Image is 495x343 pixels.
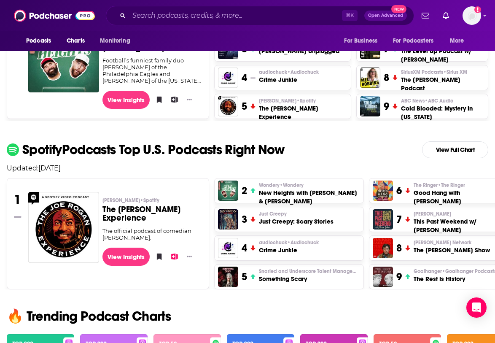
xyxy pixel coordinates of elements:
button: open menu [20,33,62,49]
span: For Business [344,35,377,47]
span: Charts [67,35,85,47]
h3: 9 [396,270,402,283]
a: Podchaser - Follow, Share and Rate Podcasts [14,8,95,24]
span: SiriusXM Podcasts [401,69,467,76]
h3: New Heights with [PERSON_NAME] & [PERSON_NAME] [259,189,360,205]
h3: 3 [242,213,247,226]
img: The Mel Robbins Podcast [360,68,380,88]
div: The official podcast of comedian [PERSON_NAME]. [102,227,202,241]
div: Open Intercom Messenger [466,297,487,318]
p: Snarled and Underscore Talent Management • Studio 71 [259,268,360,275]
a: View Insights [102,248,150,266]
a: [PERSON_NAME] NetworkThe [PERSON_NAME] Show [414,239,490,254]
h3: The [PERSON_NAME] Show [414,246,490,254]
span: • The Ringer [438,182,465,188]
h3: Just Creepy: Scary Stories [259,217,334,226]
button: open menu [94,33,141,49]
span: [PERSON_NAME] [414,211,451,217]
span: • Audiochuck [287,240,319,246]
span: • ABC Audio [425,98,453,104]
span: • Sirius XM [443,69,467,75]
img: Just Creepy: Scary Stories [218,209,238,230]
a: New Heights with Jason & Travis Kelce [28,22,99,92]
button: Add to List [168,250,177,263]
p: Spotify Podcasts Top U.S. Podcasts Right Now [22,143,285,157]
button: Bookmark Podcast [153,93,161,106]
p: Just Creepy [259,211,334,217]
span: For Podcasters [393,35,433,47]
img: Cold Blooded: Mystery in Alaska [360,96,380,116]
button: Bookmark Podcast [153,250,161,263]
img: The Rest Is History [373,267,393,287]
button: Show More Button [183,252,195,261]
span: Just Creepy [259,211,287,217]
svg: Add a profile image [474,6,481,13]
img: User Profile [463,6,481,25]
p: audiochuck • Audiochuck [259,239,319,246]
h3: The [PERSON_NAME] Podcast [401,76,484,92]
h3: 7 [396,213,402,226]
a: [PERSON_NAME]•SpotifyThe [PERSON_NAME] Experience [102,197,202,227]
a: The Tucker Carlson Show [373,238,393,258]
div: Search podcasts, credits, & more... [106,6,414,25]
img: The Joe Rogan Experience [218,96,238,116]
a: This Past Weekend w/ Theo Von [373,209,393,230]
span: • Spotify [140,197,159,203]
p: audiochuck • Audiochuck [259,69,319,76]
h3: 5 [242,100,247,113]
span: audiochuck [259,69,319,76]
h3: The [PERSON_NAME] Experience [259,104,347,121]
span: Snarled and Underscore Talent Management [259,268,360,275]
a: View Insights [102,91,150,109]
h3: 5 [242,270,247,283]
img: New Heights with Jason & Travis Kelce [218,181,238,201]
p: ABC News • ABC Audio [401,97,484,104]
h3: The [PERSON_NAME] Experience [102,205,202,222]
img: spotify Icon [7,143,19,156]
img: Crime Junkie [218,68,238,88]
span: ⌘ K [342,10,358,21]
span: • Wondery [280,182,304,188]
h3: 4 [242,242,247,254]
span: New [391,5,406,13]
a: Just CreepyJust Creepy: Scary Stories [259,211,334,226]
button: Show profile menu [463,6,481,25]
a: ABC News•ABC AudioCold Blooded: Mystery in [US_STATE] [401,97,484,121]
h3: 6 [396,184,402,197]
a: SiriusXM Podcasts•Sirius XMThe [PERSON_NAME] Podcast [401,69,484,92]
button: Open AdvancedNew [364,11,407,21]
img: The Joe Rogan Experience [28,192,99,263]
a: [PERSON_NAME]•SpotifyThe [PERSON_NAME] Experience [259,97,347,121]
p: Wondery • Wondery [259,182,360,189]
h3: 1 [14,192,21,207]
p: Joe Rogan • Spotify [102,197,202,204]
h3: 4 [242,71,247,84]
img: Good Hang with Amy Poehler [373,181,393,201]
img: Crime Junkie [218,238,238,258]
a: audiochuck•AudiochuckCrime Junkie [259,239,319,254]
span: More [450,35,464,47]
button: open menu [444,33,475,49]
h3: 9 [384,100,389,113]
button: Add to List [168,93,177,106]
span: • Audiochuck [287,69,319,75]
span: [PERSON_NAME] [102,197,159,204]
h3: Crime Junkie [259,76,319,84]
span: • Spotify [296,98,316,104]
